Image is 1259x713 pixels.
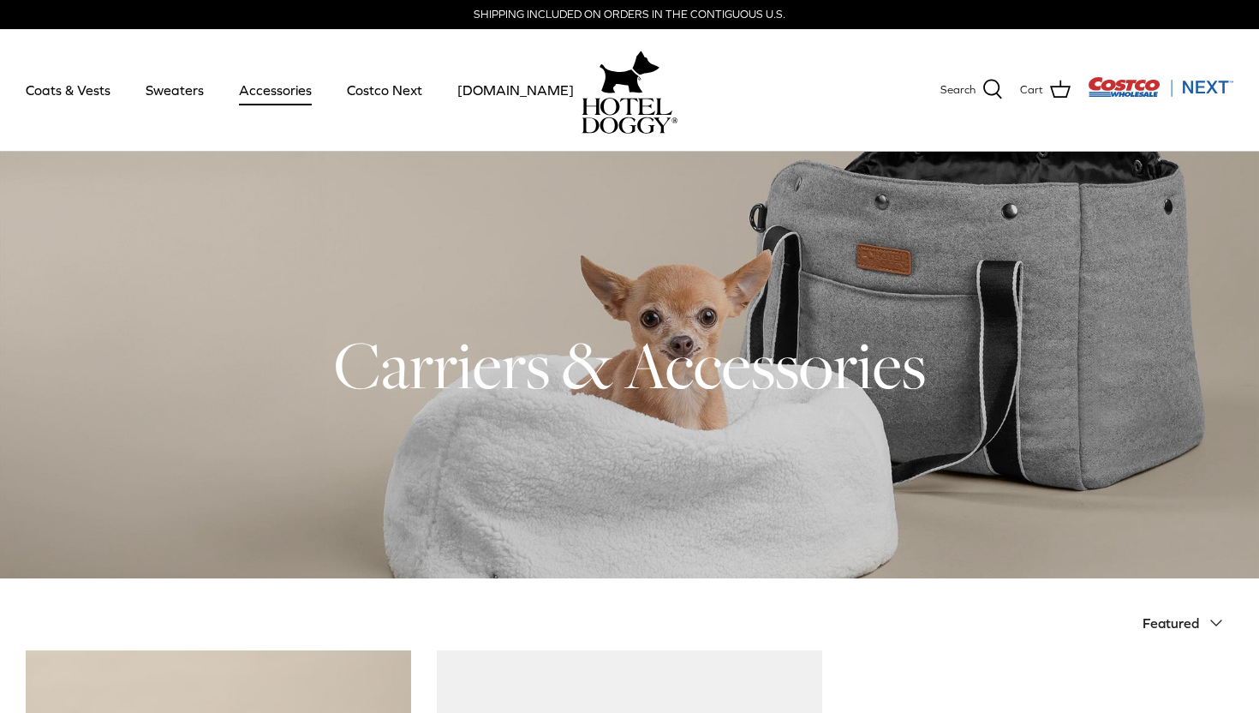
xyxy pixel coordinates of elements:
a: [DOMAIN_NAME] [442,61,589,119]
a: hoteldoggy.com hoteldoggycom [582,46,677,134]
img: hoteldoggycom [582,98,677,134]
a: Sweaters [130,61,219,119]
a: Search [940,79,1003,101]
a: Accessories [224,61,327,119]
img: Costco Next [1088,76,1233,98]
a: Visit Costco Next [1088,87,1233,100]
h1: Carriers & Accessories [26,323,1233,407]
span: Featured [1143,615,1199,631]
a: Coats & Vests [10,61,126,119]
a: Cart [1020,79,1071,101]
span: Cart [1020,81,1043,99]
span: Search [940,81,976,99]
a: Costco Next [331,61,438,119]
button: Featured [1143,604,1233,642]
img: hoteldoggy.com [600,46,659,98]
